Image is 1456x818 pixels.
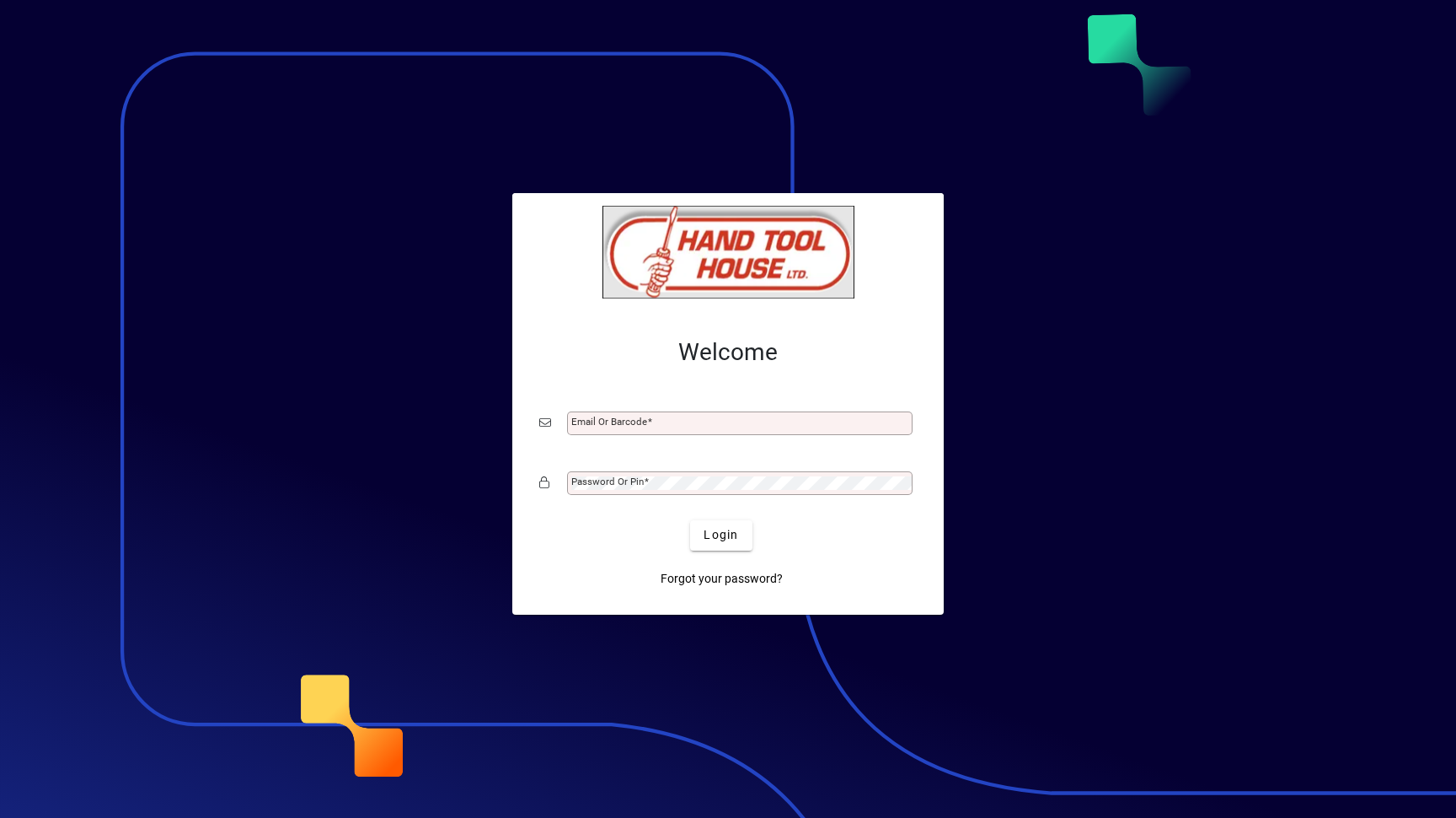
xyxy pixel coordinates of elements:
mat-label: Email or Barcode [571,416,647,428]
button: Login [690,520,752,551]
mat-label: Password or Pin [571,476,644,487]
h2: Welcome [539,338,917,367]
span: Forgot your password? [661,570,783,588]
a: Forgot your password? [654,564,790,595]
span: Login [704,526,738,544]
